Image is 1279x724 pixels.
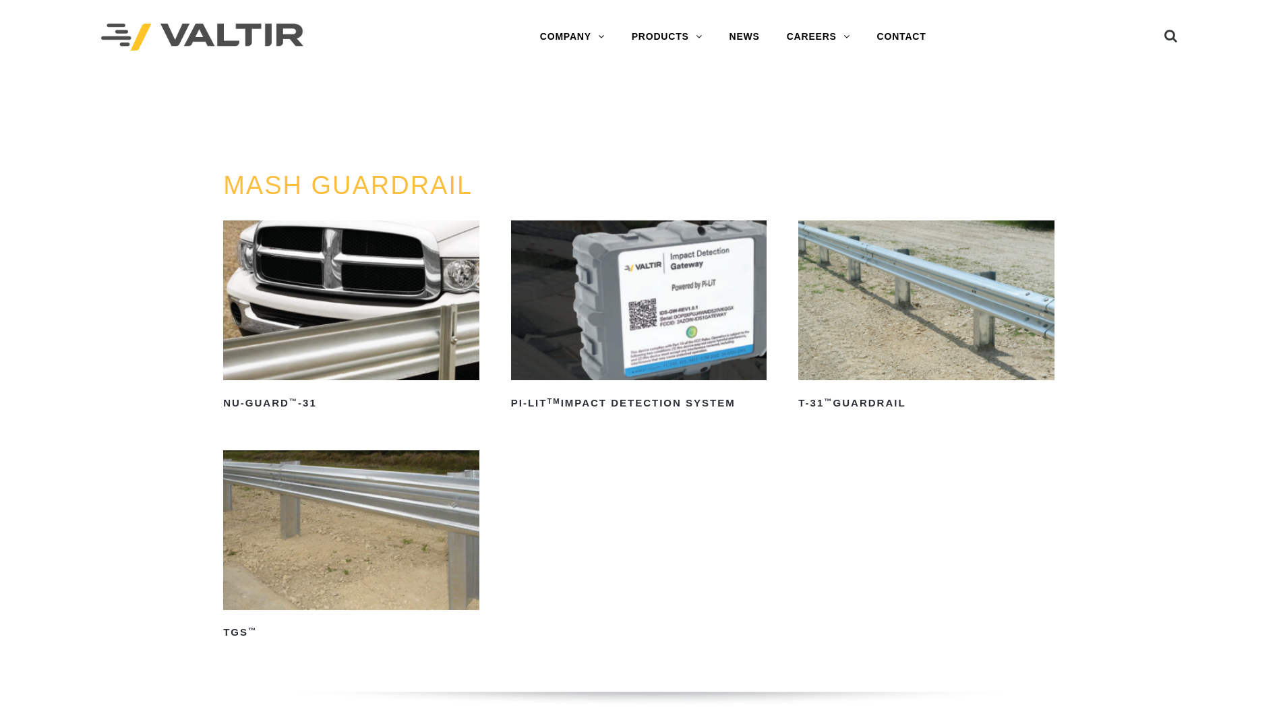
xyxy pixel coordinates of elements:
[223,622,479,644] h2: TGS
[527,24,618,51] a: COMPANY
[223,450,479,644] a: TGS™
[289,397,298,405] sup: ™
[101,24,303,51] img: Valtir
[223,220,479,414] a: NU-GUARD™-31
[864,24,940,51] a: CONTACT
[798,220,1054,414] a: T-31™Guardrail
[223,392,479,414] h2: NU-GUARD -31
[547,397,560,405] sup: TM
[716,24,773,51] a: NEWS
[798,392,1054,414] h2: T-31 Guardrail
[773,24,864,51] a: CAREERS
[511,392,767,414] h2: PI-LIT Impact Detection System
[248,626,257,634] sup: ™
[618,24,716,51] a: PRODUCTS
[511,220,767,414] a: PI-LITTMImpact Detection System
[824,397,833,405] sup: ™
[223,171,473,200] a: MASH GUARDRAIL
